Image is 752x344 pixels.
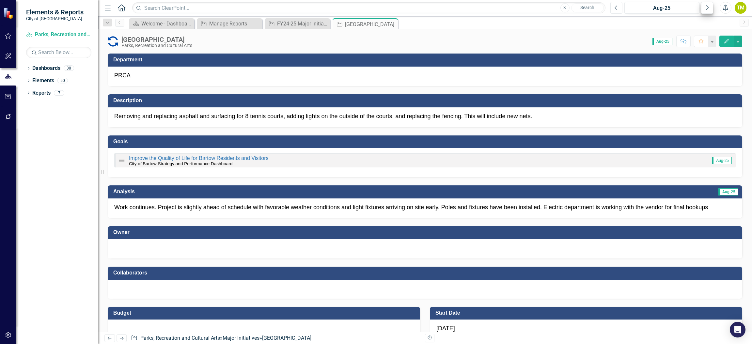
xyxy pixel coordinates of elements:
div: [GEOGRAPHIC_DATA] [121,36,192,43]
a: Improve the Quality of Life for Bartow Residents and Visitors [129,155,268,161]
h3: Description [113,98,739,103]
a: Parks, Recreation and Cultural Arts [26,31,91,39]
div: [GEOGRAPHIC_DATA] [345,20,396,28]
div: 30 [64,66,74,71]
small: City of [GEOGRAPHIC_DATA] [26,16,84,21]
button: Search [571,3,604,12]
div: FY24-25 Major Initiatives - Carry Forward [277,20,328,28]
a: Reports [32,89,51,97]
span: Elements & Reports [26,8,84,16]
div: » » [131,335,420,342]
small: City of Bartow Strategy and Performance Dashboard [129,161,232,166]
span: PRCA [114,72,131,79]
h3: Goals [113,139,739,145]
h3: Start Date [435,310,739,316]
a: Parks, Recreation and Cultural Arts [140,335,220,341]
p: Removing and replacing asphalt and surfacing for 8 tennis courts, adding lights on the outside of... [114,112,736,121]
div: Manage Reports [209,20,260,28]
button: TM [735,2,746,14]
div: 7 [54,90,64,96]
a: Dashboards [32,65,60,72]
input: Search ClearPoint... [132,2,605,14]
h3: Department [113,57,739,63]
div: [GEOGRAPHIC_DATA] [262,335,311,341]
img: Not Defined [118,157,126,164]
p: Work continues. Project is slightly ahead of schedule with favorable weather conditions and light... [114,203,736,212]
img: ClearPoint Strategy [3,7,15,19]
div: Parks, Recreation and Cultural Arts [121,43,192,48]
span: Aug-25 [718,188,738,195]
h3: Collaborators [113,270,739,276]
div: 50 [57,78,68,84]
h3: Owner [113,229,739,235]
h3: Analysis [113,189,433,195]
a: FY24-25 Major Initiatives - Carry Forward [266,20,328,28]
a: Manage Reports [198,20,260,28]
div: Welcome - Dashboard [141,20,193,28]
img: Carry Forward [108,36,118,47]
span: Search [580,5,594,10]
input: Search Below... [26,47,91,58]
div: Aug-25 [627,4,697,12]
a: Welcome - Dashboard [131,20,193,28]
span: Aug-25 [652,38,672,45]
button: Aug-25 [624,2,699,14]
div: Open Intercom Messenger [730,322,745,337]
h3: Budget [113,310,417,316]
span: Aug-25 [712,157,732,164]
a: Major Initiatives [223,335,259,341]
span: [DATE] [436,325,455,332]
a: Elements [32,77,54,85]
